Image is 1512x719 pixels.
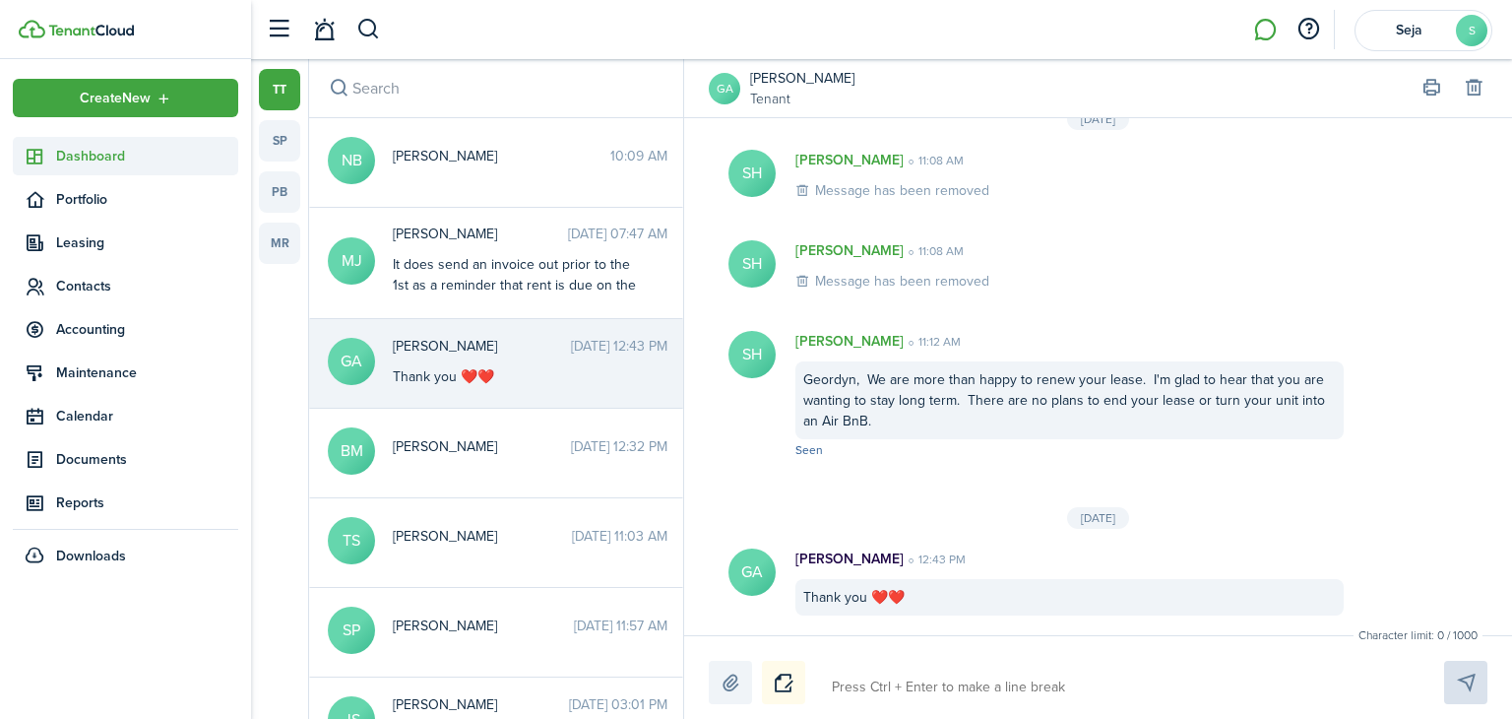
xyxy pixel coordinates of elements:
[56,276,238,296] span: Contacts
[728,549,776,596] avatar-text: GA
[56,189,238,210] span: Portfolio
[393,436,571,457] span: Brooke Muehlbacher
[260,11,297,48] button: Open sidebar
[795,150,904,170] p: [PERSON_NAME]
[750,68,854,89] a: [PERSON_NAME]
[309,59,683,117] input: search
[904,333,961,351] time: 11:12 AM
[1067,108,1129,130] div: [DATE]
[259,171,300,213] a: pb
[328,137,375,184] avatar-text: NB
[393,526,572,547] span: Tyler Stark
[795,361,1344,439] div: Geordyn, We are more than happy to renew your lease. I'm glad to hear that you are wanting to sta...
[259,69,300,110] a: tt
[259,120,300,162] a: sp
[13,137,238,175] a: Dashboard
[728,240,776,288] avatar-text: SH
[56,449,238,470] span: Documents
[750,89,854,109] a: Tenant
[56,362,238,383] span: Maintenance
[1369,24,1448,37] span: Seja
[328,338,375,385] avatar-text: GA
[574,616,667,636] time: [DATE] 11:57 AM
[56,319,238,340] span: Accounting
[1067,507,1129,529] div: [DATE]
[56,146,238,166] span: Dashboard
[1291,13,1325,46] button: Open resource center
[56,232,238,253] span: Leasing
[815,180,989,201] p: Message has been removed
[571,436,667,457] time: [DATE] 12:32 PM
[571,336,667,357] time: [DATE] 12:43 PM
[728,331,776,378] avatar-text: SH
[709,73,740,104] a: GA
[904,242,964,260] time: 11:08 AM
[325,75,352,102] button: Search
[13,484,238,522] a: Reports
[328,237,375,285] avatar-text: MJ
[259,223,300,264] a: mr
[795,579,1344,616] div: Thank you ❤️❤️
[393,254,639,316] div: It does send an invoice out prior to the 1st as a reminder that rent is due on the 1st.
[356,13,381,46] button: Search
[393,146,610,166] span: Neil Beeson
[48,25,134,36] img: TenantCloud
[328,517,375,564] avatar-text: TS
[762,661,805,704] button: Notice
[904,152,964,169] time: 11:08 AM
[393,616,574,636] span: Susan Patrykus
[795,240,904,261] p: [PERSON_NAME]
[305,5,343,55] a: Notifications
[795,549,904,569] p: [PERSON_NAME]
[393,694,569,715] span: Jacquenetta Springfield
[569,694,667,715] time: [DATE] 03:01 PM
[393,366,639,387] div: Thank you ❤️❤️
[328,607,375,654] avatar-text: SP
[56,406,238,426] span: Calendar
[610,146,667,166] time: 10:09 AM
[393,224,568,244] span: Michelle Johnson
[568,224,667,244] time: [DATE] 07:47 AM
[328,427,375,475] avatar-text: BM
[795,331,904,352] p: [PERSON_NAME]
[572,526,667,547] time: [DATE] 11:03 AM
[1456,15,1487,46] avatar-text: S
[56,546,126,566] span: Downloads
[393,336,571,357] span: Geordyn Ader
[80,92,151,105] span: Create New
[728,150,776,197] avatar-text: SH
[1460,75,1487,102] button: Delete
[795,441,823,459] span: Seen
[1417,75,1445,102] button: Print
[815,271,989,292] p: Message has been removed
[56,492,238,513] span: Reports
[1354,626,1482,644] small: Character limit: 0 / 1000
[13,79,238,117] button: Open menu
[19,20,45,38] img: TenantCloud
[904,551,966,568] time: 12:43 PM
